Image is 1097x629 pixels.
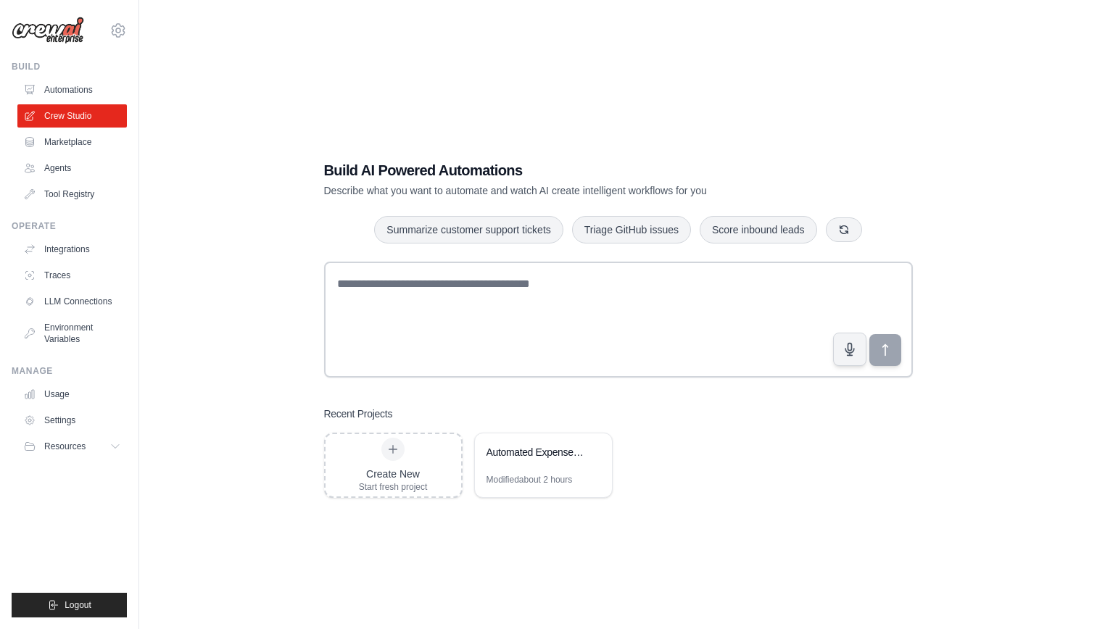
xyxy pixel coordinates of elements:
a: Environment Variables [17,316,127,351]
div: Manage [12,365,127,377]
div: Build [12,61,127,72]
div: Automated Expense Reporting & Receipt Validation [487,445,586,459]
span: Logout [65,599,91,611]
button: Click to speak your automation idea [833,333,866,366]
div: Create New [359,467,428,481]
h1: Build AI Powered Automations [324,160,811,180]
a: Crew Studio [17,104,127,128]
a: Usage [17,383,127,406]
button: Triage GitHub issues [572,216,691,243]
button: Get new suggestions [826,217,862,242]
a: Settings [17,409,127,432]
button: Logout [12,593,127,617]
h3: Recent Projects [324,407,393,421]
div: Modified about 2 hours [487,474,573,486]
div: Operate [12,220,127,232]
button: Resources [17,435,127,458]
button: Summarize customer support tickets [374,216,563,243]
img: Logo [12,17,84,44]
a: Integrations [17,238,127,261]
span: Resources [44,441,86,452]
p: Describe what you want to automate and watch AI create intelligent workflows for you [324,183,811,198]
a: Marketplace [17,130,127,154]
div: Start fresh project [359,481,428,493]
a: Automations [17,78,127,101]
a: LLM Connections [17,290,127,313]
a: Tool Registry [17,183,127,206]
a: Traces [17,264,127,287]
a: Agents [17,157,127,180]
button: Score inbound leads [700,216,817,243]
